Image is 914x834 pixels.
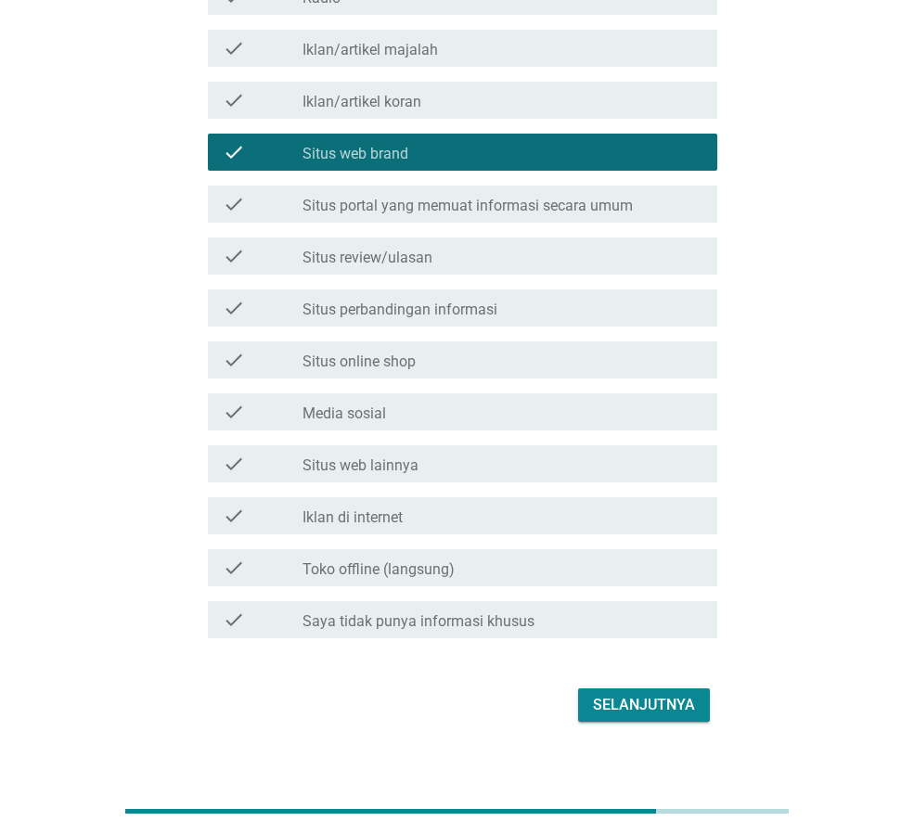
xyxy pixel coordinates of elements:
label: Situs web lainnya [303,456,418,475]
label: Iklan/artikel koran [303,93,421,111]
label: Situs review/ulasan [303,249,432,267]
label: Iklan di internet [303,508,403,527]
label: Iklan/artikel majalah [303,41,438,59]
i: check [223,245,245,267]
i: check [223,505,245,527]
i: check [223,349,245,371]
i: check [223,297,245,319]
label: Saya tidak punya informasi khusus [303,612,534,631]
i: check [223,609,245,631]
label: Media sosial [303,404,386,423]
i: check [223,37,245,59]
i: check [223,557,245,579]
label: Situs perbandingan informasi [303,301,497,319]
label: Situs online shop [303,353,416,371]
label: Situs web brand [303,145,408,163]
label: Situs portal yang memuat informasi secara umum [303,197,633,215]
i: check [223,453,245,475]
label: Toko offline (langsung) [303,560,455,579]
i: check [223,141,245,163]
i: check [223,401,245,423]
button: Selanjutnya [578,688,710,722]
div: Selanjutnya [593,694,695,716]
i: check [223,89,245,111]
i: check [223,193,245,215]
